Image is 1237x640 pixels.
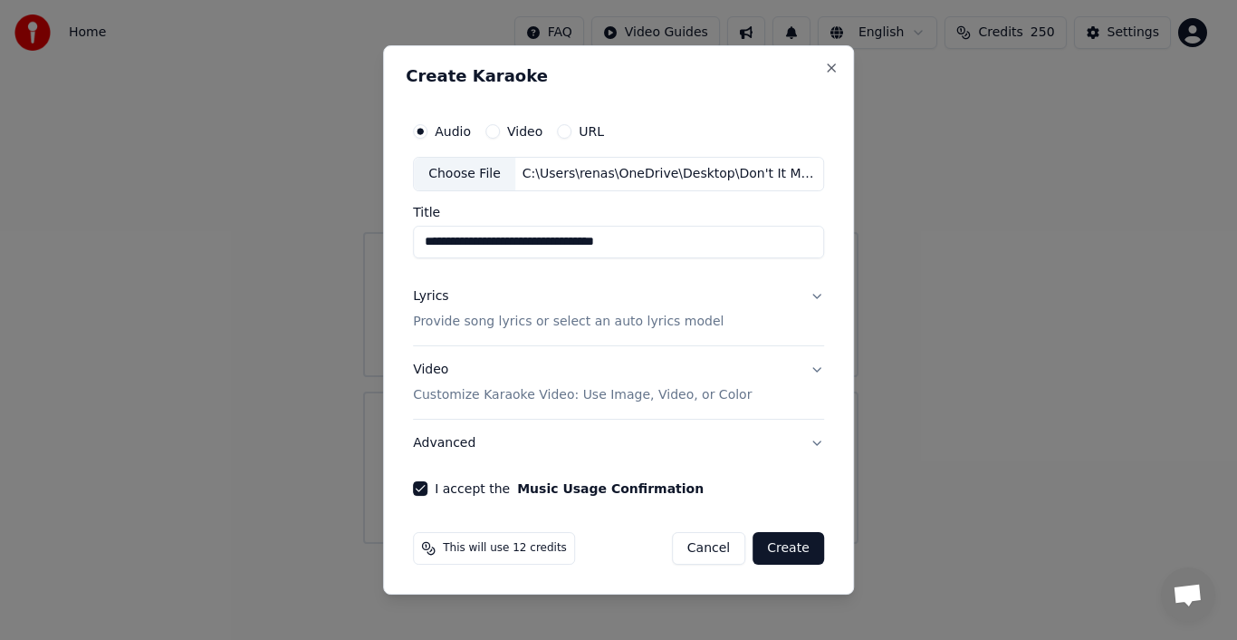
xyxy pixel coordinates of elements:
p: Provide song lyrics or select an auto lyrics model [413,313,724,331]
div: Lyrics [413,287,448,305]
h2: Create Karaoke [406,68,831,84]
label: URL [579,125,604,138]
button: LyricsProvide song lyrics or select an auto lyrics model [413,273,824,345]
button: I accept the [517,482,704,495]
label: Audio [435,125,471,138]
button: VideoCustomize Karaoke Video: Use Image, Video, or Color [413,346,824,419]
span: This will use 12 credits [443,541,567,556]
button: Create [753,532,824,565]
div: C:\Users\renas\OneDrive\Desktop\Don't It Make My Brown Eyes Blue (F#).mp3 [515,165,823,183]
label: I accept the [435,482,704,495]
p: Customize Karaoke Video: Use Image, Video, or Color [413,386,752,404]
label: Video [507,125,542,138]
div: Choose File [414,158,515,190]
button: Advanced [413,420,824,467]
button: Cancel [672,532,745,565]
label: Title [413,206,824,218]
div: Video [413,361,752,404]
